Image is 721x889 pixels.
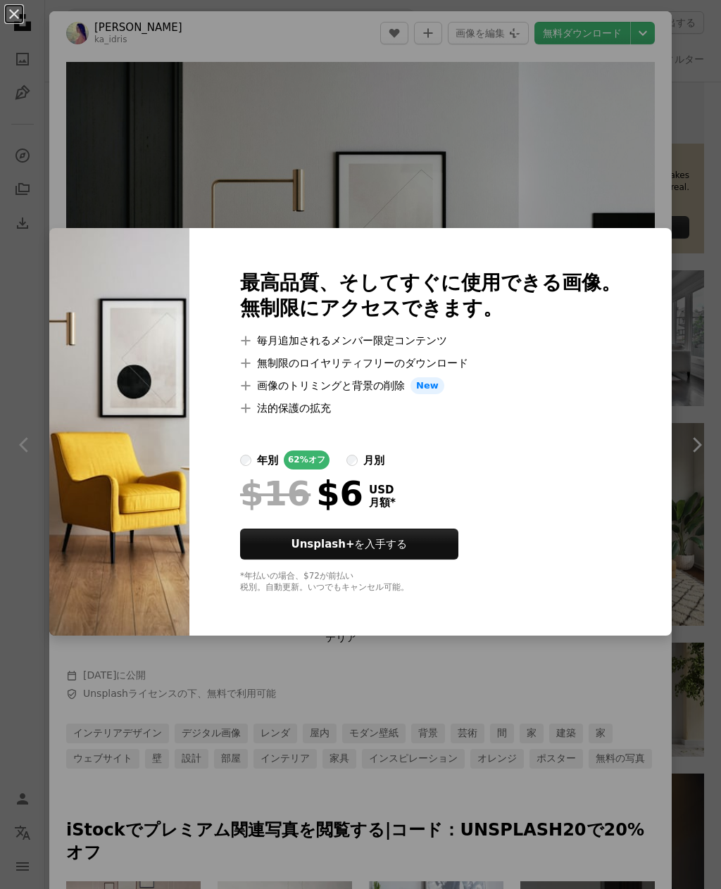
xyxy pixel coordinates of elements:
li: 毎月追加されるメンバー限定コンテンツ [240,332,621,349]
span: New [410,377,444,394]
li: 法的保護の拡充 [240,400,621,417]
img: photo-1586023492125-27b2c045efd7 [49,228,189,636]
div: $6 [240,475,363,512]
input: 月別 [346,455,358,466]
button: Unsplash+を入手する [240,529,458,560]
li: 画像のトリミングと背景の削除 [240,377,621,394]
span: USD [369,484,396,496]
div: 62% オフ [284,450,330,469]
div: 月別 [363,452,384,469]
div: *年払いの場合、 $72 が前払い 税別。自動更新。いつでもキャンセル可能。 [240,571,621,593]
input: 年別62%オフ [240,455,251,466]
h2: 最高品質、そしてすぐに使用できる画像。 無制限にアクセスできます。 [240,270,621,321]
li: 無制限のロイヤリティフリーのダウンロード [240,355,621,372]
strong: Unsplash+ [291,538,355,550]
div: 年別 [257,452,278,469]
span: $16 [240,475,311,512]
